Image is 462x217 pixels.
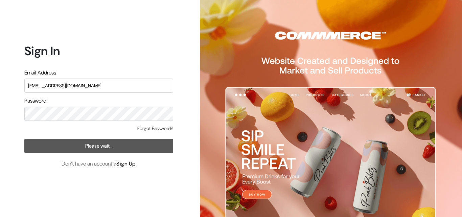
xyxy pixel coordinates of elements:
[24,139,173,153] button: Please wait…
[116,160,136,167] a: Sign Up
[24,44,173,58] h1: Sign In
[24,69,56,77] label: Email Address
[137,125,173,132] a: Forgot Password?
[62,160,136,168] span: Don’t have an account ?
[24,97,46,105] label: Password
